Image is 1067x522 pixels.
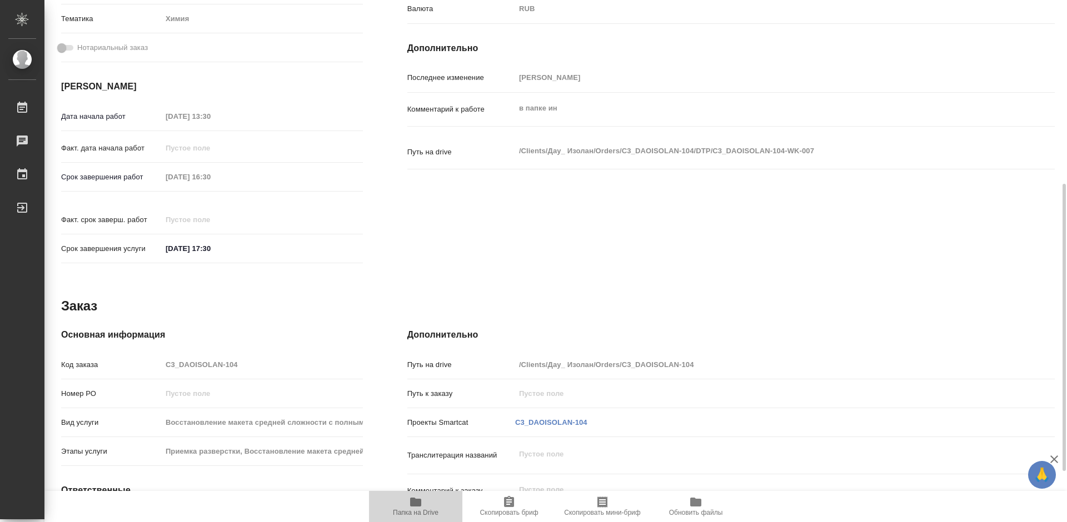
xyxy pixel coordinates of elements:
[61,214,162,225] p: Факт. срок заверш. работ
[407,104,515,115] p: Комментарий к работе
[564,509,640,516] span: Скопировать мини-бриф
[162,414,363,430] input: Пустое поле
[407,388,515,399] p: Путь к заказу
[61,80,363,93] h4: [PERSON_NAME]
[61,484,363,497] h4: Ответственные
[162,240,259,257] input: ✎ Введи что-нибудь
[77,42,148,53] span: Нотариальный заказ
[407,359,515,370] p: Путь на drive
[407,72,515,83] p: Последнее изменение
[61,417,162,428] p: Вид услуги
[515,418,587,426] a: C3_DAOISOLAN-104
[162,140,259,156] input: Пустое поле
[515,69,1001,86] input: Пустое поле
[1028,461,1056,489] button: 🙏
[480,509,538,516] span: Скопировать бриф
[515,385,1001,401] input: Пустое поле
[61,172,162,183] p: Срок завершения работ
[369,491,462,522] button: Папка на Drive
[669,509,723,516] span: Обновить файлы
[407,450,515,461] p: Транслитерация названий
[649,491,742,522] button: Обновить файлы
[462,491,556,522] button: Скопировать бриф
[61,328,363,342] h4: Основная информация
[162,357,363,373] input: Пустое поле
[407,328,1055,342] h4: Дополнительно
[407,42,1055,55] h4: Дополнительно
[162,169,259,185] input: Пустое поле
[61,111,162,122] p: Дата начала работ
[162,443,363,459] input: Пустое поле
[1033,463,1051,486] span: 🙏
[393,509,438,516] span: Папка на Drive
[515,357,1001,373] input: Пустое поле
[61,446,162,457] p: Этапы услуги
[162,212,259,228] input: Пустое поле
[61,359,162,370] p: Код заказа
[61,243,162,254] p: Срок завершения услуги
[515,142,1001,160] textarea: /Clients/Дау_ Изолан/Orders/C3_DAOISOLAN-104/DTP/C3_DAOISOLAN-104-WK-007
[61,388,162,399] p: Номер РО
[407,147,515,158] p: Путь на drive
[162,385,363,401] input: Пустое поле
[515,99,1001,118] textarea: в папке ин
[162,9,363,28] div: Химия
[162,108,259,124] input: Пустое поле
[61,13,162,24] p: Тематика
[61,297,97,315] h2: Заказ
[407,3,515,14] p: Валюта
[556,491,649,522] button: Скопировать мини-бриф
[407,417,515,428] p: Проекты Smartcat
[407,485,515,496] p: Комментарий к заказу
[61,143,162,154] p: Факт. дата начала работ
